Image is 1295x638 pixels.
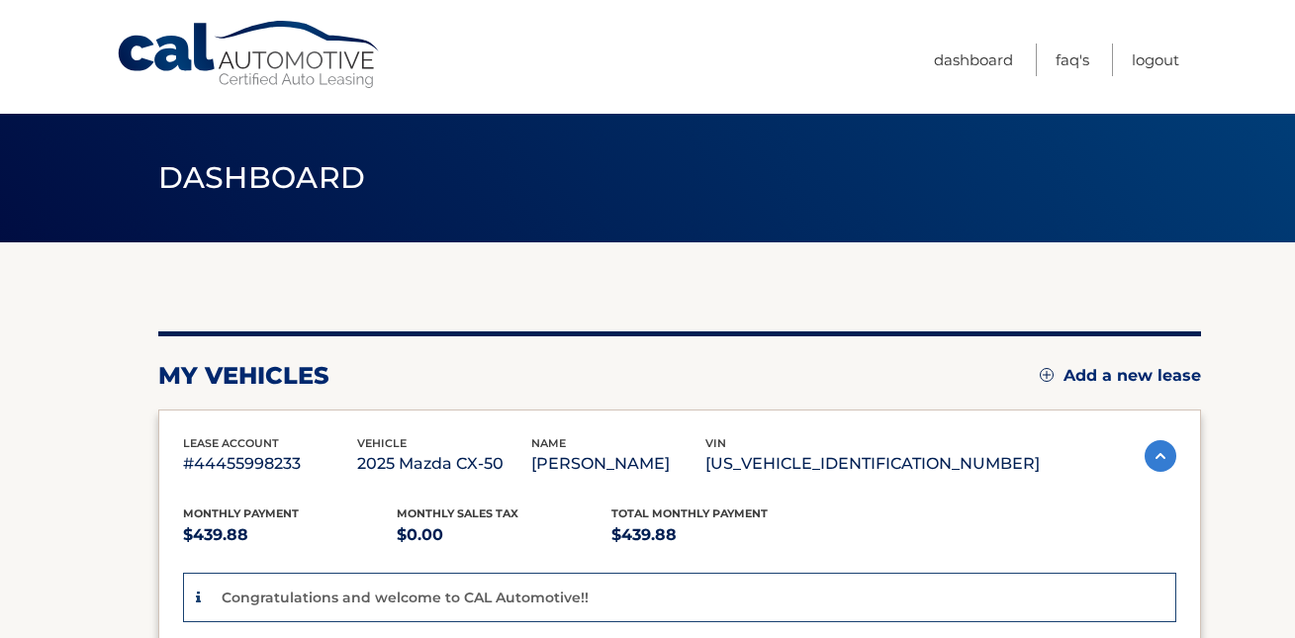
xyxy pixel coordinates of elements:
[183,436,279,450] span: lease account
[397,506,518,520] span: Monthly sales Tax
[183,506,299,520] span: Monthly Payment
[531,436,566,450] span: name
[158,361,329,391] h2: my vehicles
[1056,44,1089,76] a: FAQ's
[222,589,589,606] p: Congratulations and welcome to CAL Automotive!!
[705,450,1040,478] p: [US_VEHICLE_IDENTIFICATION_NUMBER]
[183,521,398,549] p: $439.88
[397,521,611,549] p: $0.00
[116,20,383,90] a: Cal Automotive
[611,521,826,549] p: $439.88
[158,159,366,196] span: Dashboard
[611,506,768,520] span: Total Monthly Payment
[183,450,357,478] p: #44455998233
[531,450,705,478] p: [PERSON_NAME]
[705,436,726,450] span: vin
[1132,44,1179,76] a: Logout
[357,436,407,450] span: vehicle
[1040,366,1201,386] a: Add a new lease
[1040,368,1054,382] img: add.svg
[934,44,1013,76] a: Dashboard
[357,450,531,478] p: 2025 Mazda CX-50
[1145,440,1176,472] img: accordion-active.svg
